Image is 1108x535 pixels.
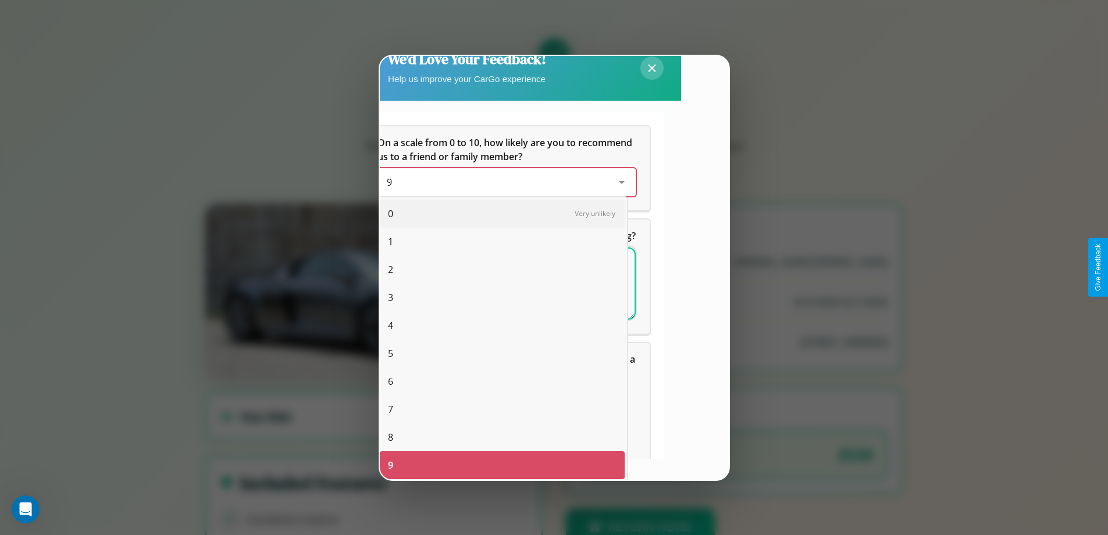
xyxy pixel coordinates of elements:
span: 6 [388,374,393,388]
span: Which of the following features do you value the most in a vehicle? [377,353,637,380]
div: 8 [380,423,625,451]
div: 0 [380,200,625,228]
div: Give Feedback [1094,244,1102,291]
span: 7 [388,402,393,416]
span: Very unlikely [575,208,615,218]
span: 5 [388,346,393,360]
iframe: Intercom live chat [12,495,40,523]
div: On a scale from 0 to 10, how likely are you to recommend us to a friend or family member? [377,168,636,196]
h2: We'd Love Your Feedback! [388,49,546,69]
div: 4 [380,311,625,339]
div: 10 [380,479,625,507]
span: On a scale from 0 to 10, how likely are you to recommend us to a friend or family member? [377,136,635,163]
div: 1 [380,228,625,256]
span: 3 [388,290,393,304]
div: 7 [380,395,625,423]
span: What can we do to make your experience more satisfying? [377,229,636,242]
span: 9 [388,458,393,472]
div: 2 [380,256,625,284]
span: 9 [387,176,392,189]
h5: On a scale from 0 to 10, how likely are you to recommend us to a friend or family member? [377,136,636,164]
span: 8 [388,430,393,444]
span: 2 [388,263,393,277]
p: Help us improve your CarGo experience [388,71,546,87]
div: 5 [380,339,625,367]
span: 4 [388,318,393,332]
div: 9 [380,451,625,479]
div: 6 [380,367,625,395]
div: 3 [380,284,625,311]
div: On a scale from 0 to 10, how likely are you to recommend us to a friend or family member? [364,126,650,210]
span: 0 [388,207,393,221]
span: 1 [388,235,393,249]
